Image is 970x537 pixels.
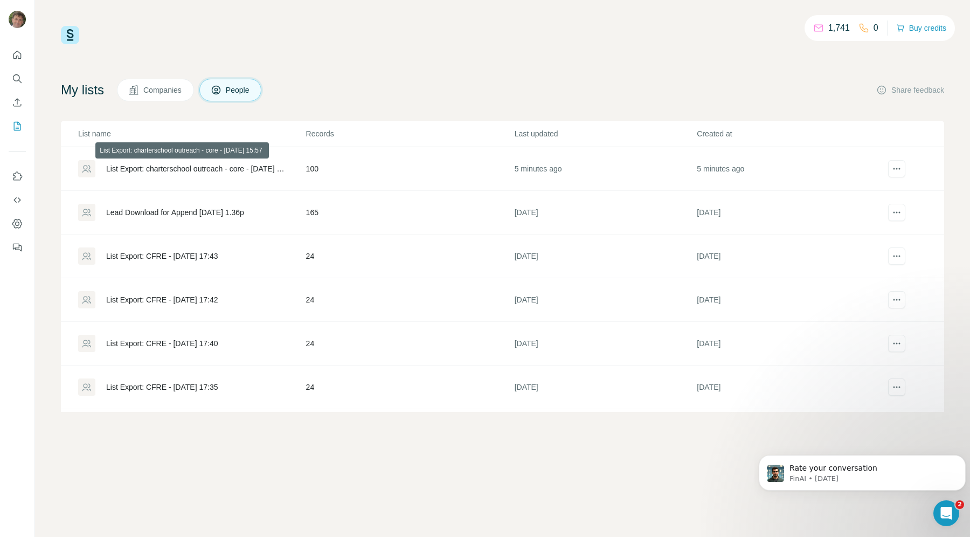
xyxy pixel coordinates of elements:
p: Created at [697,128,878,139]
button: actions [888,160,905,177]
button: actions [888,378,905,396]
td: 24 [306,278,514,322]
div: List Export: CFRE - [DATE] 17:43 [106,251,218,261]
td: [DATE] [696,366,879,409]
p: Records [306,128,514,139]
button: Dashboard [9,214,26,233]
img: Surfe Logo [61,26,79,44]
td: 5 minutes ago [514,147,697,191]
td: [DATE] [514,235,697,278]
button: Use Surfe API [9,190,26,210]
button: actions [888,204,905,221]
td: 24 [306,235,514,278]
td: [DATE] [514,366,697,409]
button: Use Surfe on LinkedIn [9,167,26,186]
div: Lead Download for Append [DATE] 1.36p [106,207,244,218]
iframe: Intercom notifications message [754,432,970,508]
button: actions [888,335,905,352]
button: My lists [9,116,26,136]
button: Quick start [9,45,26,65]
button: actions [888,291,905,308]
p: List name [78,128,305,139]
div: List Export: CFRE - [DATE] 17:40 [106,338,218,349]
iframe: Intercom live chat [933,500,959,526]
td: 100 [306,409,514,453]
p: 0 [874,22,878,35]
td: [DATE] [514,191,697,235]
span: People [226,85,251,95]
p: Last updated [515,128,696,139]
td: 5 minutes ago [696,147,879,191]
h4: My lists [61,81,104,99]
td: 100 [306,147,514,191]
td: [DATE] [514,322,697,366]
td: [DATE] [696,235,879,278]
td: [DATE] [514,278,697,322]
span: Companies [143,85,183,95]
button: actions [888,247,905,265]
button: Feedback [9,238,26,257]
button: Enrich CSV [9,93,26,112]
p: 1,741 [828,22,850,35]
button: Buy credits [896,20,946,36]
button: Search [9,69,26,88]
div: List Export: CFRE - [DATE] 17:35 [106,382,218,393]
td: 24 [306,366,514,409]
div: List Export: CFRE - [DATE] 17:42 [106,294,218,305]
img: Avatar [9,11,26,28]
td: [DATE] [696,191,879,235]
td: 24 [306,322,514,366]
td: [DATE] [696,322,879,366]
td: 165 [306,191,514,235]
td: [DATE] [514,409,697,453]
button: Share feedback [876,85,944,95]
span: 2 [955,500,964,509]
td: [DATE] [696,278,879,322]
div: List Export: charterschool outreach - core - [DATE] 15:57 [106,163,288,174]
td: [DATE] [696,409,879,453]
